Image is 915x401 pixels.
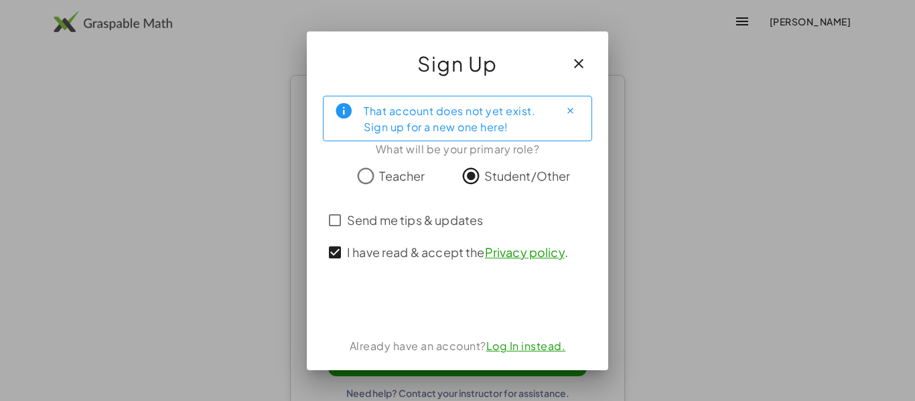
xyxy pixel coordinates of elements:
a: Privacy policy [485,244,565,260]
div: Already have an account? [323,338,592,354]
span: I have read & accept the . [347,243,568,261]
div: That account does not yet exist. Sign up for a new one here! [364,102,549,135]
span: Teacher [379,167,425,185]
button: Close [559,100,581,122]
span: Student/Other [484,167,571,185]
span: Send me tips & updates [347,211,483,229]
div: What will be your primary role? [323,141,592,157]
a: Log In instead. [486,339,566,353]
iframe: Sign in with Google Button [384,289,531,318]
span: Sign Up [417,48,498,80]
